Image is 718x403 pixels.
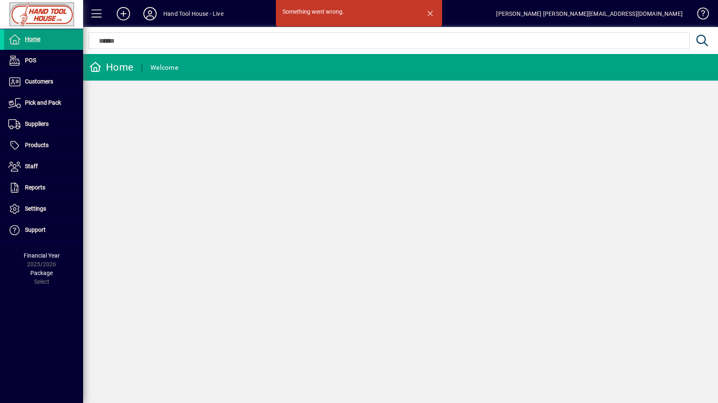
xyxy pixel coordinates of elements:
[89,61,133,74] div: Home
[25,36,40,42] span: Home
[4,71,83,92] a: Customers
[4,93,83,113] a: Pick and Pack
[110,6,137,21] button: Add
[4,220,83,241] a: Support
[150,61,178,74] div: Welcome
[25,142,49,148] span: Products
[691,2,708,29] a: Knowledge Base
[30,270,53,276] span: Package
[25,120,49,127] span: Suppliers
[4,199,83,219] a: Settings
[25,205,46,212] span: Settings
[4,50,83,71] a: POS
[25,226,46,233] span: Support
[25,78,53,85] span: Customers
[163,7,224,20] div: Hand Tool House - Live
[25,184,45,191] span: Reports
[25,57,36,64] span: POS
[496,7,683,20] div: [PERSON_NAME] [PERSON_NAME][EMAIL_ADDRESS][DOMAIN_NAME]
[4,156,83,177] a: Staff
[25,99,61,106] span: Pick and Pack
[137,6,163,21] button: Profile
[4,177,83,198] a: Reports
[4,114,83,135] a: Suppliers
[24,252,60,259] span: Financial Year
[25,163,38,170] span: Staff
[4,135,83,156] a: Products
